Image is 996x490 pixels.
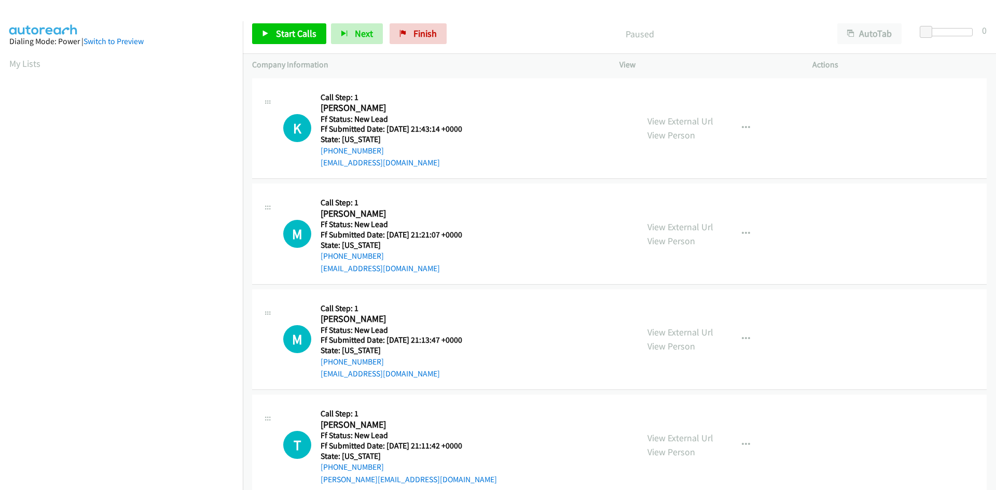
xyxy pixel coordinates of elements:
span: Finish [413,27,437,39]
h5: Ff Submitted Date: [DATE] 21:43:14 +0000 [321,124,475,134]
h5: Ff Status: New Lead [321,430,497,441]
h1: M [283,220,311,248]
h5: State: [US_STATE] [321,451,497,461]
h5: Ff Submitted Date: [DATE] 21:13:47 +0000 [321,335,475,345]
button: AutoTab [837,23,902,44]
div: The call is yet to be attempted [283,220,311,248]
a: [PHONE_NUMBER] [321,146,384,156]
h5: Ff Submitted Date: [DATE] 21:21:07 +0000 [321,230,475,240]
h5: Ff Submitted Date: [DATE] 21:11:42 +0000 [321,441,497,451]
a: View Person [647,129,695,141]
h1: M [283,325,311,353]
p: Actions [812,59,987,71]
a: [PHONE_NUMBER] [321,462,384,472]
a: View Person [647,235,695,247]
h5: State: [US_STATE] [321,240,475,250]
div: The call is yet to be attempted [283,431,311,459]
a: View Person [647,446,695,458]
div: The call is yet to be attempted [283,114,311,142]
a: Switch to Preview [84,36,144,46]
h5: State: [US_STATE] [321,134,475,145]
p: Paused [461,27,819,41]
h2: [PERSON_NAME] [321,102,475,114]
h2: [PERSON_NAME] [321,419,475,431]
a: Finish [390,23,447,44]
h5: Ff Status: New Lead [321,114,475,124]
p: Company Information [252,59,601,71]
a: View External Url [647,221,713,233]
h2: [PERSON_NAME] [321,313,475,325]
a: [EMAIL_ADDRESS][DOMAIN_NAME] [321,369,440,379]
div: Delay between calls (in seconds) [925,28,973,36]
div: The call is yet to be attempted [283,325,311,353]
h5: State: [US_STATE] [321,345,475,356]
a: [PHONE_NUMBER] [321,251,384,261]
h5: Call Step: 1 [321,303,475,314]
a: [PERSON_NAME][EMAIL_ADDRESS][DOMAIN_NAME] [321,474,497,484]
h5: Call Step: 1 [321,409,497,419]
a: View External Url [647,432,713,444]
div: Dialing Mode: Power | [9,35,233,48]
a: [PHONE_NUMBER] [321,357,384,367]
a: Start Calls [252,23,326,44]
p: View [619,59,794,71]
span: Start Calls [276,27,316,39]
a: [EMAIL_ADDRESS][DOMAIN_NAME] [321,158,440,167]
a: My Lists [9,58,40,69]
a: View External Url [647,115,713,127]
a: View Person [647,340,695,352]
div: 0 [982,23,987,37]
a: [EMAIL_ADDRESS][DOMAIN_NAME] [321,263,440,273]
a: View External Url [647,326,713,338]
h5: Ff Status: New Lead [321,325,475,335]
h2: [PERSON_NAME] [321,208,475,220]
h1: T [283,431,311,459]
button: Next [331,23,383,44]
h5: Call Step: 1 [321,92,475,103]
h1: K [283,114,311,142]
span: Next [355,27,373,39]
h5: Call Step: 1 [321,198,475,208]
h5: Ff Status: New Lead [321,219,475,230]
